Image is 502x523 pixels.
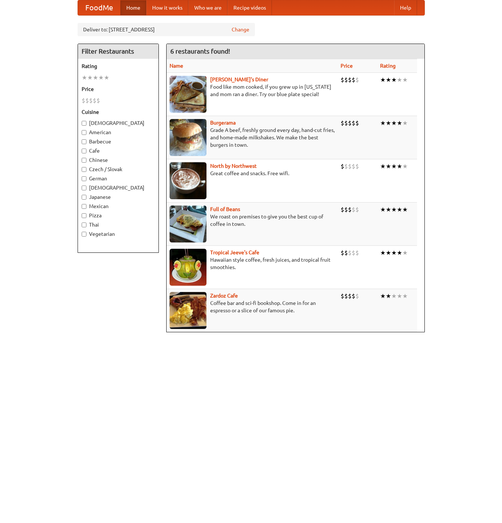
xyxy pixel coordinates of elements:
[348,249,352,257] li: $
[391,206,397,214] li: ★
[397,119,402,127] li: ★
[210,293,238,299] b: Zardoz Cafe
[82,85,155,93] h5: Price
[82,138,155,145] label: Barbecue
[391,249,397,257] li: ★
[170,119,206,156] img: burgerama.jpg
[82,232,86,237] input: Vegetarian
[82,195,86,200] input: Japanese
[82,96,85,105] li: $
[82,166,155,173] label: Czech / Slovak
[397,292,402,300] li: ★
[344,292,348,300] li: $
[82,119,155,127] label: [DEMOGRAPHIC_DATA]
[386,292,391,300] li: ★
[170,63,183,69] a: Name
[170,76,206,113] img: sallys.jpg
[82,130,86,135] input: American
[402,292,408,300] li: ★
[82,149,86,153] input: Cafe
[391,76,397,84] li: ★
[82,167,86,172] input: Czech / Slovak
[355,249,359,257] li: $
[402,249,408,257] li: ★
[352,162,355,170] li: $
[82,74,87,82] li: ★
[170,126,335,149] p: Grade A beef, freshly ground every day, hand-cut fries, and home-made milkshakes. We make the bes...
[355,119,359,127] li: $
[341,119,344,127] li: $
[210,120,236,126] b: Burgerama
[93,74,98,82] li: ★
[402,119,408,127] li: ★
[93,96,96,105] li: $
[397,162,402,170] li: ★
[82,184,155,191] label: [DEMOGRAPHIC_DATA]
[188,0,228,15] a: Who we are
[352,292,355,300] li: $
[348,76,352,84] li: $
[170,249,206,286] img: jeeves.jpg
[380,119,386,127] li: ★
[344,162,348,170] li: $
[386,76,391,84] li: ★
[82,176,86,181] input: German
[120,0,146,15] a: Home
[82,129,155,136] label: American
[82,175,155,182] label: German
[78,44,158,59] h4: Filter Restaurants
[341,292,344,300] li: $
[397,76,402,84] li: ★
[344,76,348,84] li: $
[89,96,93,105] li: $
[82,212,155,219] label: Pizza
[210,206,240,212] a: Full of Beans
[82,230,155,238] label: Vegetarian
[352,119,355,127] li: $
[391,162,397,170] li: ★
[170,299,335,314] p: Coffee bar and sci-fi bookshop. Come in for an espresso or a slice of our famous pie.
[355,292,359,300] li: $
[391,119,397,127] li: ★
[78,23,255,36] div: Deliver to: [STREET_ADDRESS]
[341,162,344,170] li: $
[82,203,155,210] label: Mexican
[394,0,417,15] a: Help
[82,186,86,190] input: [DEMOGRAPHIC_DATA]
[402,206,408,214] li: ★
[380,63,396,69] a: Rating
[380,249,386,257] li: ★
[82,147,155,154] label: Cafe
[82,62,155,70] h5: Rating
[348,162,352,170] li: $
[82,204,86,209] input: Mexican
[397,206,402,214] li: ★
[348,292,352,300] li: $
[170,256,335,271] p: Hawaiian style coffee, fresh juices, and tropical fruit smoothies.
[170,83,335,98] p: Food like mom cooked, if you grew up in [US_STATE] and mom ran a diner. Try our blue plate special!
[355,162,359,170] li: $
[341,206,344,214] li: $
[78,0,120,15] a: FoodMe
[344,119,348,127] li: $
[87,74,93,82] li: ★
[210,249,259,255] a: Tropical Jeeve's Cafe
[82,156,155,164] label: Chinese
[391,292,397,300] li: ★
[210,77,268,82] a: [PERSON_NAME]'s Diner
[344,206,348,214] li: $
[380,162,386,170] li: ★
[82,193,155,201] label: Japanese
[397,249,402,257] li: ★
[341,76,344,84] li: $
[170,170,335,177] p: Great coffee and snacks. Free wifi.
[82,223,86,227] input: Thai
[210,163,257,169] a: North by Northwest
[355,76,359,84] li: $
[170,48,230,55] ng-pluralize: 6 restaurants found!
[402,76,408,84] li: ★
[104,74,109,82] li: ★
